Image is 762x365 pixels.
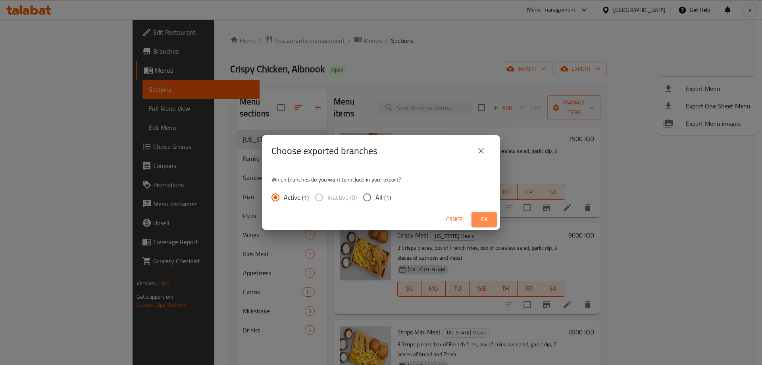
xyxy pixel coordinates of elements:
[471,212,497,227] button: Ok
[327,193,357,202] span: Inactive (0)
[271,145,377,157] h2: Choose exported branches
[284,193,309,202] span: Active (1)
[375,193,391,202] span: All (1)
[478,214,491,224] span: Ok
[271,176,491,183] p: Which branches do you want to include in your export?
[443,212,468,227] button: Cancel
[446,214,465,224] span: Cancel
[471,141,491,160] button: close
